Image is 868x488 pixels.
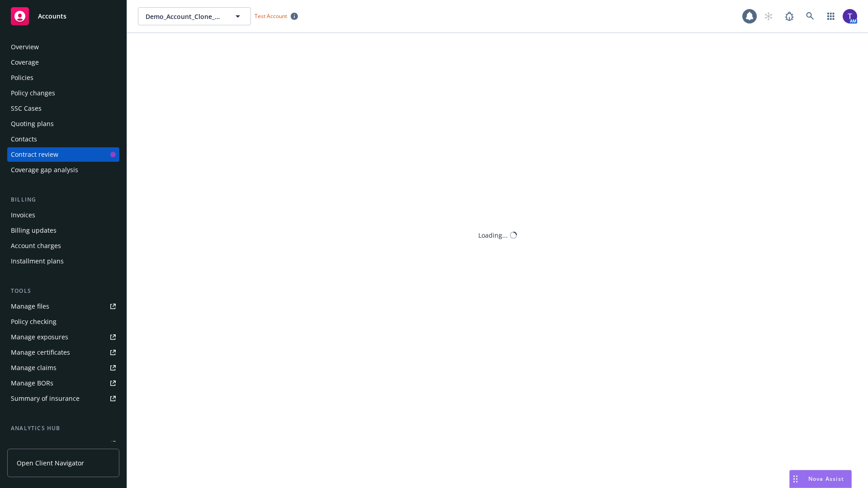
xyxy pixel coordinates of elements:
img: photo [843,9,857,23]
a: Manage certificates [7,345,119,360]
div: Policy changes [11,86,55,100]
div: Summary of insurance [11,391,80,406]
div: Loss summary generator [11,436,86,451]
div: Manage BORs [11,376,53,390]
span: Test Account [255,12,287,20]
a: Loss summary generator [7,436,119,451]
div: Coverage gap analysis [11,163,78,177]
div: Account charges [11,239,61,253]
div: Contract review [11,147,58,162]
div: Billing [7,195,119,204]
a: Search [801,7,819,25]
a: Manage claims [7,361,119,375]
span: Open Client Navigator [17,458,84,468]
div: Loading... [478,230,508,240]
button: Nova Assist [789,470,852,488]
div: Manage exposures [11,330,68,344]
div: Contacts [11,132,37,146]
div: Manage certificates [11,345,70,360]
a: Switch app [822,7,840,25]
a: Installment plans [7,254,119,268]
span: Nova Assist [808,475,844,483]
span: Accounts [38,13,66,20]
div: Overview [11,40,39,54]
div: Quoting plans [11,117,54,131]
div: SSC Cases [11,101,42,116]
a: Contract review [7,147,119,162]
a: Coverage gap analysis [7,163,119,177]
a: Quoting plans [7,117,119,131]
div: Policy checking [11,314,57,329]
span: Demo_Account_Clone_QA_CR_Tests_Demo [146,12,224,21]
div: Coverage [11,55,39,70]
span: Test Account [251,11,302,21]
a: Contacts [7,132,119,146]
a: Manage BORs [7,376,119,390]
div: Billing updates [11,223,57,238]
a: SSC Cases [7,101,119,116]
a: Policy checking [7,314,119,329]
a: Account charges [7,239,119,253]
button: Demo_Account_Clone_QA_CR_Tests_Demo [138,7,251,25]
a: Manage files [7,299,119,314]
div: Invoices [11,208,35,222]
a: Start snowing [759,7,778,25]
a: Manage exposures [7,330,119,344]
div: Manage files [11,299,49,314]
div: Policies [11,70,33,85]
div: Tools [7,286,119,296]
a: Billing updates [7,223,119,238]
div: Analytics hub [7,424,119,433]
a: Overview [7,40,119,54]
div: Installment plans [11,254,64,268]
a: Coverage [7,55,119,70]
div: Manage claims [11,361,57,375]
div: Drag to move [790,470,801,488]
a: Policy changes [7,86,119,100]
a: Accounts [7,4,119,29]
a: Report a Bug [780,7,798,25]
a: Summary of insurance [7,391,119,406]
a: Invoices [7,208,119,222]
a: Policies [7,70,119,85]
